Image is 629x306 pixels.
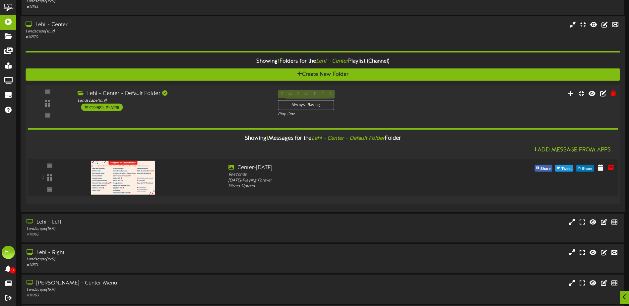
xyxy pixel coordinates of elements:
[26,22,267,29] div: Lehi - Center
[27,4,268,10] div: # 14744
[266,135,268,141] span: 1
[531,146,613,154] button: Add Message From Apps
[27,232,268,237] div: # 14862
[26,29,267,34] div: Landscape ( 16:9 )
[576,165,594,172] button: Share
[27,280,268,287] div: [PERSON_NAME] - Center Menu
[2,246,15,259] div: BC
[23,131,623,146] div: Showing Messages for the Folder
[21,54,625,69] div: Showing Folders for the Playlist (Channel)
[27,249,268,257] div: Lehi - Right
[27,226,268,232] div: Landscape ( 16:9 )
[81,104,123,111] div: 1 messages playing
[539,165,552,173] span: Share
[278,58,280,64] span: 1
[581,165,594,173] span: Share
[555,165,573,172] button: Tweet
[312,135,385,141] i: Lehi - Center - Default Folder
[10,267,16,274] span: 0
[91,161,155,195] img: 9aacb250-9dff-40cd-b5ab-3bdf982d274d.png
[27,287,268,293] div: Landscape ( 16:9 )
[78,98,268,103] div: Landscape ( 16:9 )
[26,35,267,40] div: # 14870
[27,262,268,268] div: # 14871
[27,219,268,226] div: Lehi - Left
[78,90,268,98] div: Lehi - Center - Default Folder
[278,100,334,110] div: Always Playing
[278,112,418,117] div: Play One
[26,69,620,81] button: Create New Folder
[535,165,552,172] button: Share
[560,165,573,173] span: Tweet
[316,58,348,64] i: Lehi - Center
[228,183,467,189] div: Direct Upload
[228,178,467,184] div: [DATE] - Playing Forever
[27,257,268,262] div: Landscape ( 16:9 )
[228,172,467,178] div: 8 seconds
[27,293,268,298] div: # 14993
[228,164,467,172] div: Center-[DATE]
